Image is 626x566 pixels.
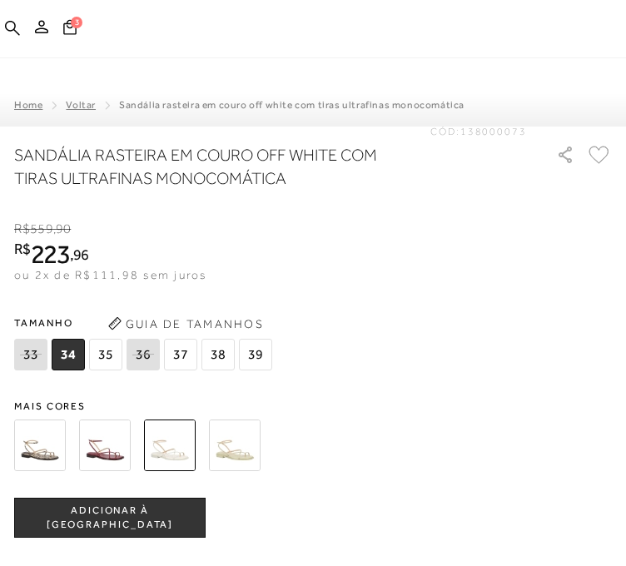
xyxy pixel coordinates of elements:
span: 33 [14,339,47,370]
span: SANDÁLIA RASTEIRA EM COURO OFF WHITE COM TIRAS ULTRAFINAS MONOCOMÁTICA [119,99,465,111]
span: 34 [52,339,85,370]
span: 223 [31,239,70,269]
img: SANDÁLIA RASTEIRA EM COURO MARSALA COM TIRAS ULTRAFINAS MONOCOMÁTICA [79,420,131,471]
span: 559 [30,221,52,236]
span: ou 2x de R$111,98 sem juros [14,268,206,281]
img: SANDÁLIA RASTEIRA EM COBRA BEGE COM TIRAS ULTRAFINAS MONOCOMÁTICA [14,420,66,471]
span: 3 [71,17,82,28]
span: 37 [164,339,197,370]
span: 90 [56,221,71,236]
button: Guia de Tamanhos [102,310,269,337]
div: CÓD: [430,127,527,137]
i: , [70,247,89,262]
span: 36 [127,339,160,370]
a: Voltar [66,99,96,111]
img: SANDÁLIA RASTEIRA EM COURO VERDE ALOE VERA COM TIRAS ULTRAFINAS MONOCOMÁTICA [209,420,261,471]
span: ADICIONAR À [GEOGRAPHIC_DATA] [15,504,205,533]
button: ADICIONAR À [GEOGRAPHIC_DATA] [14,498,206,538]
span: 38 [201,339,235,370]
h1: SANDÁLIA RASTEIRA EM COURO OFF WHITE COM TIRAS ULTRAFINAS MONOCOMÁTICA [14,143,389,190]
button: 3 [58,18,82,41]
span: Tamanho [14,310,276,335]
span: 35 [89,339,122,370]
span: 96 [73,246,89,263]
i: , [53,221,72,236]
i: R$ [14,241,31,256]
a: Home [14,99,42,111]
img: SANDÁLIA RASTEIRA EM COURO OFF WHITE COM TIRAS ULTRAFINAS MONOCOMÁTICA [144,420,196,471]
span: 138000073 [460,126,527,137]
span: 39 [239,339,272,370]
i: R$ [14,221,30,236]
